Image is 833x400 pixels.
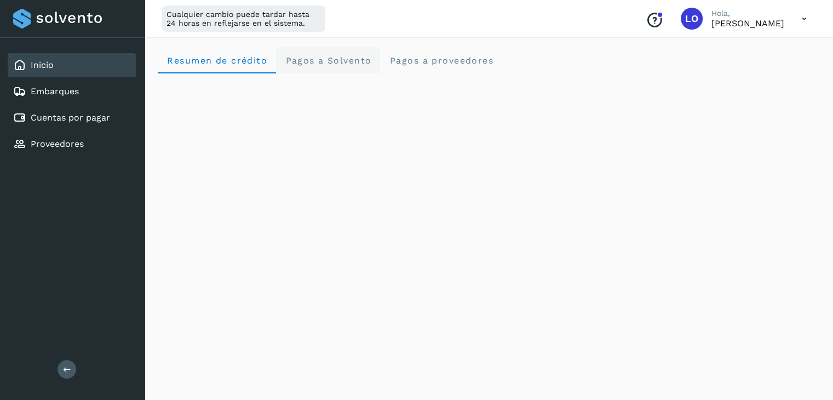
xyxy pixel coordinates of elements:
[8,106,136,130] div: Cuentas por pagar
[31,139,84,149] a: Proveedores
[162,5,325,32] div: Cualquier cambio puede tardar hasta 24 horas en reflejarse en el sistema.
[8,79,136,104] div: Embarques
[8,132,136,156] div: Proveedores
[166,55,267,66] span: Resumen de crédito
[285,55,371,66] span: Pagos a Solvento
[31,86,79,96] a: Embarques
[711,18,784,28] p: Luis Ocon
[31,60,54,70] a: Inicio
[31,112,110,123] a: Cuentas por pagar
[389,55,493,66] span: Pagos a proveedores
[711,9,784,18] p: Hola,
[8,53,136,77] div: Inicio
